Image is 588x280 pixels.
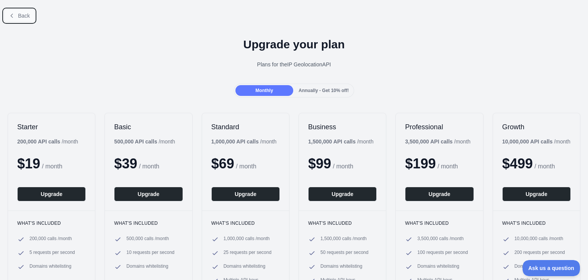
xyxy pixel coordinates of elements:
span: $ 199 [405,156,436,171]
div: / month [308,138,374,145]
h2: Growth [502,122,571,132]
b: 3,500,000 API calls [405,138,452,145]
div: / month [405,138,470,145]
h2: Professional [405,122,474,132]
div: / month [502,138,571,145]
b: 1,500,000 API calls [308,138,356,145]
div: / month [211,138,277,145]
h2: Standard [211,122,280,132]
span: $ 69 [211,156,234,171]
span: $ 99 [308,156,331,171]
h2: Business [308,122,377,132]
iframe: Toggle Customer Support [523,260,580,276]
b: 1,000,000 API calls [211,138,259,145]
b: 10,000,000 API calls [502,138,553,145]
span: $ 499 [502,156,533,171]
